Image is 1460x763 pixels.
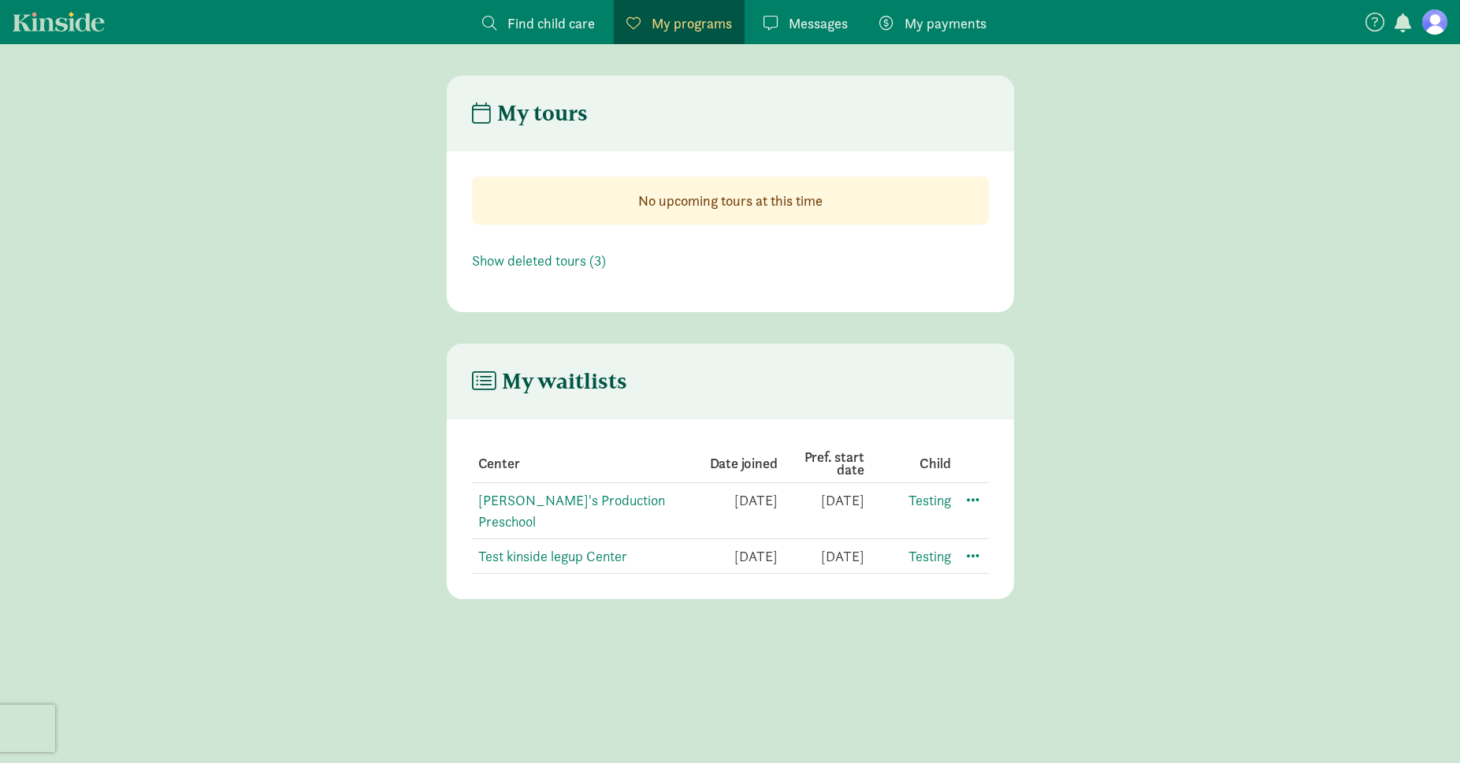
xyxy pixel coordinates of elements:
th: Child [864,445,951,483]
a: Test kinside legup Center [478,547,627,565]
span: Messages [789,13,848,34]
span: My payments [905,13,986,34]
th: Center [472,445,691,483]
a: Testing [908,547,951,565]
h4: My waitlists [472,369,627,394]
td: [DATE] [691,539,778,574]
span: My programs [652,13,732,34]
td: [DATE] [778,539,864,574]
h4: My tours [472,101,588,126]
th: Date joined [691,445,778,483]
th: Pref. start date [778,445,864,483]
a: [PERSON_NAME]'s Production Preschool [478,491,665,530]
td: [DATE] [778,483,864,539]
span: Find child care [507,13,595,34]
a: Testing [908,491,951,509]
a: Show deleted tours (3) [472,251,606,270]
td: [DATE] [691,483,778,539]
strong: No upcoming tours at this time [638,192,823,210]
a: Kinside [13,12,105,32]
